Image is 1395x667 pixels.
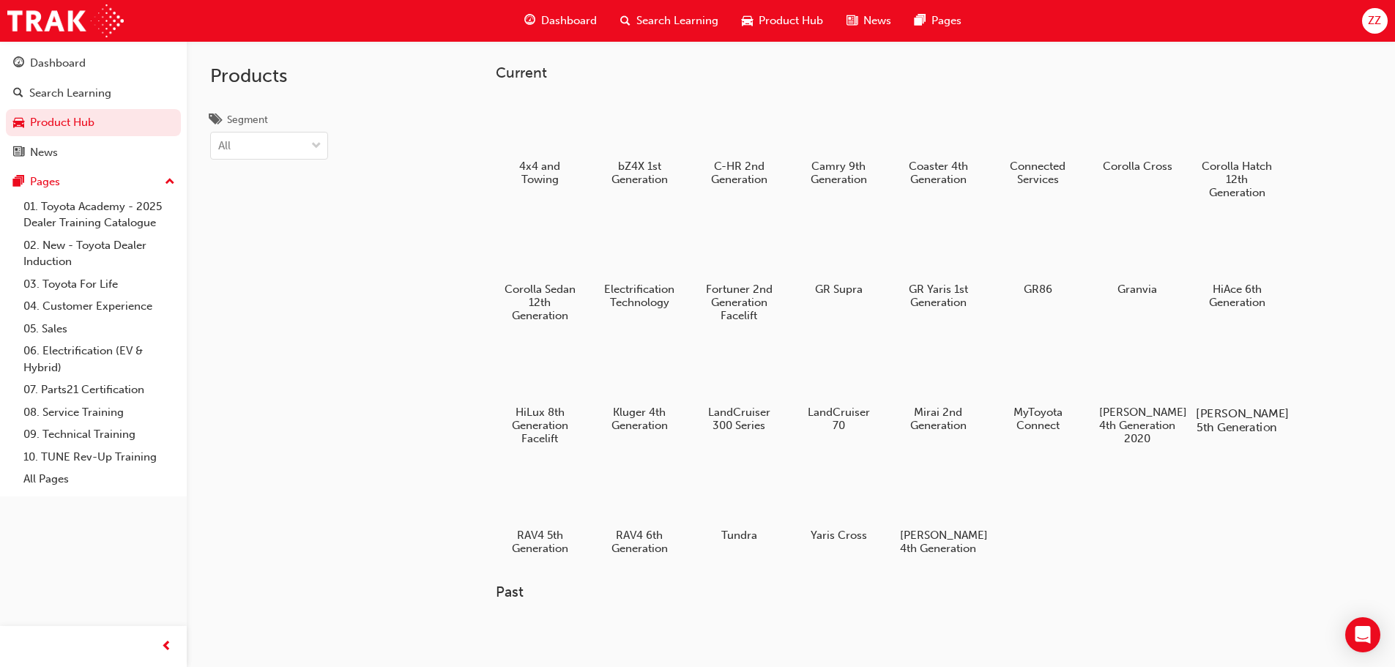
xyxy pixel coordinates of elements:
[795,216,882,301] a: GR Supra
[29,85,111,102] div: Search Learning
[1099,406,1176,445] h5: [PERSON_NAME] 4th Generation 2020
[595,93,683,191] a: bZ4X 1st Generation
[894,339,982,437] a: Mirai 2nd Generation
[695,339,783,437] a: LandCruiser 300 Series
[636,12,718,29] span: Search Learning
[6,80,181,107] a: Search Learning
[161,638,172,656] span: prev-icon
[701,406,778,432] h5: LandCruiser 300 Series
[1196,406,1277,434] h5: [PERSON_NAME] 5th Generation
[1199,283,1276,309] h5: HiAce 6th Generation
[18,446,181,469] a: 10. TUNE Rev-Up Training
[496,216,584,327] a: Corolla Sedan 12th Generation
[701,529,778,542] h5: Tundra
[1193,93,1281,204] a: Corolla Hatch 12th Generation
[620,12,630,30] span: search-icon
[894,462,982,560] a: [PERSON_NAME] 4th Generation
[695,462,783,547] a: Tundra
[1345,617,1380,652] div: Open Intercom Messenger
[701,160,778,186] h5: C-HR 2nd Generation
[601,160,678,186] h5: bZ4X 1st Generation
[1193,339,1281,437] a: [PERSON_NAME] 5th Generation
[894,216,982,314] a: GR Yaris 1st Generation
[311,137,321,156] span: down-icon
[13,57,24,70] span: guage-icon
[6,109,181,136] a: Product Hub
[496,64,1328,81] h3: Current
[210,114,221,127] span: tags-icon
[502,406,579,445] h5: HiLux 8th Generation Facelift
[601,529,678,555] h5: RAV4 6th Generation
[18,340,181,379] a: 06. Electrification (EV & Hybrid)
[800,529,877,542] h5: Yaris Cross
[800,406,877,432] h5: LandCruiser 70
[1000,160,1076,186] h5: Connected Services
[1093,93,1181,178] a: Corolla Cross
[595,339,683,437] a: Kluger 4th Generation
[1199,160,1276,199] h5: Corolla Hatch 12th Generation
[6,50,181,77] a: Dashboard
[18,234,181,273] a: 02. New - Toyota Dealer Induction
[900,283,977,309] h5: GR Yaris 1st Generation
[13,116,24,130] span: car-icon
[1000,283,1076,296] h5: GR86
[18,195,181,234] a: 01. Toyota Academy - 2025 Dealer Training Catalogue
[18,295,181,318] a: 04. Customer Experience
[601,283,678,309] h5: Electrification Technology
[1000,406,1076,432] h5: MyToyota Connect
[915,12,926,30] span: pages-icon
[30,55,86,72] div: Dashboard
[795,93,882,191] a: Camry 9th Generation
[1099,160,1176,173] h5: Corolla Cross
[595,216,683,314] a: Electrification Technology
[18,468,181,491] a: All Pages
[730,6,835,36] a: car-iconProduct Hub
[994,216,1082,301] a: GR86
[994,93,1082,191] a: Connected Services
[1362,8,1388,34] button: ZZ
[1193,216,1281,314] a: HiAce 6th Generation
[1093,339,1181,450] a: [PERSON_NAME] 4th Generation 2020
[894,93,982,191] a: Coaster 4th Generation
[18,423,181,446] a: 09. Technical Training
[1099,283,1176,296] h5: Granvia
[863,12,891,29] span: News
[1093,216,1181,301] a: Granvia
[609,6,730,36] a: search-iconSearch Learning
[6,168,181,195] button: Pages
[900,406,977,432] h5: Mirai 2nd Generation
[847,12,858,30] span: news-icon
[18,401,181,424] a: 08. Service Training
[601,406,678,432] h5: Kluger 4th Generation
[7,4,124,37] img: Trak
[903,6,973,36] a: pages-iconPages
[759,12,823,29] span: Product Hub
[524,12,535,30] span: guage-icon
[795,339,882,437] a: LandCruiser 70
[502,160,579,186] h5: 4x4 and Towing
[496,93,584,191] a: 4x4 and Towing
[541,12,597,29] span: Dashboard
[13,146,24,160] span: news-icon
[496,584,1328,600] h3: Past
[595,462,683,560] a: RAV4 6th Generation
[695,93,783,191] a: C-HR 2nd Generation
[6,139,181,166] a: News
[835,6,903,36] a: news-iconNews
[502,529,579,555] h5: RAV4 5th Generation
[695,216,783,327] a: Fortuner 2nd Generation Facelift
[994,339,1082,437] a: MyToyota Connect
[496,339,584,450] a: HiLux 8th Generation Facelift
[502,283,579,322] h5: Corolla Sedan 12th Generation
[513,6,609,36] a: guage-iconDashboard
[900,529,977,555] h5: [PERSON_NAME] 4th Generation
[13,176,24,189] span: pages-icon
[900,160,977,186] h5: Coaster 4th Generation
[6,47,181,168] button: DashboardSearch LearningProduct HubNews
[210,64,328,88] h2: Products
[701,283,778,322] h5: Fortuner 2nd Generation Facelift
[795,462,882,547] a: Yaris Cross
[931,12,961,29] span: Pages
